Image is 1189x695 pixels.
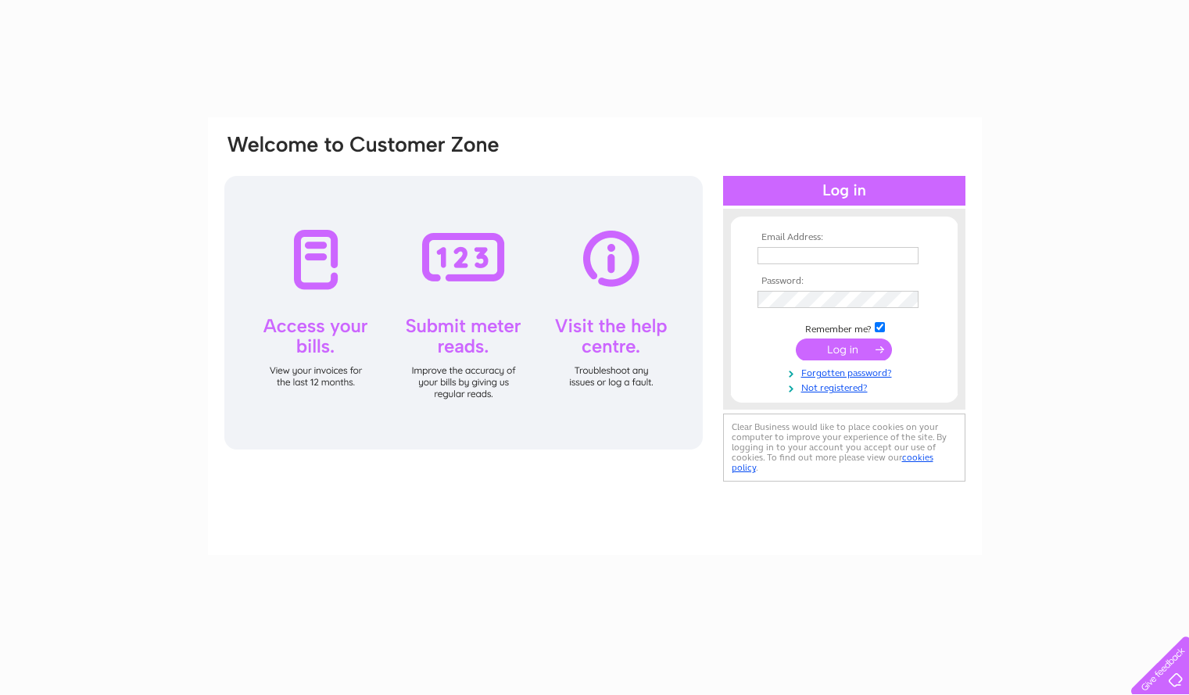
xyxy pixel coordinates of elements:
[723,414,965,482] div: Clear Business would like to place cookies on your computer to improve your experience of the sit...
[754,232,935,243] th: Email Address:
[796,339,892,360] input: Submit
[757,379,935,394] a: Not registered?
[732,452,933,473] a: cookies policy
[754,276,935,287] th: Password:
[754,320,935,335] td: Remember me?
[757,364,935,379] a: Forgotten password?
